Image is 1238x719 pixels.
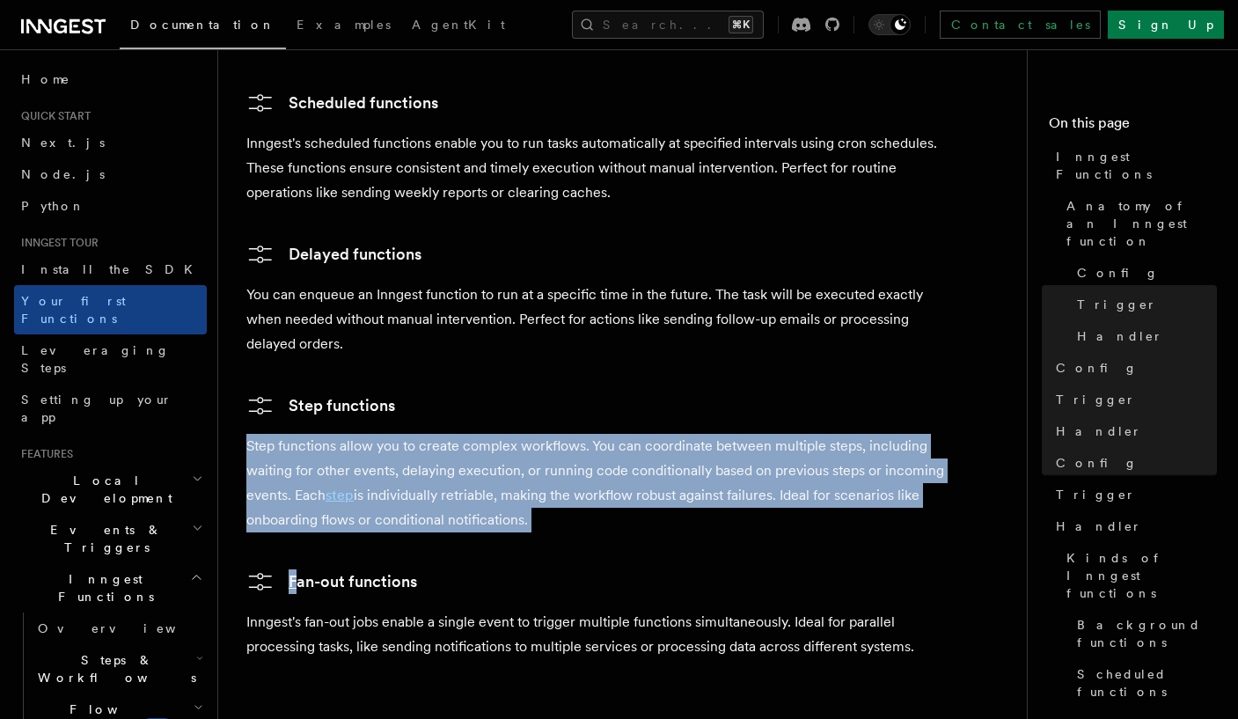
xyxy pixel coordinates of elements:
span: Trigger [1056,391,1136,408]
a: Delayed functions [246,240,421,268]
span: Install the SDK [21,262,203,276]
a: Scheduled functions [1070,658,1217,708]
span: Setting up your app [21,393,172,424]
a: step [326,487,354,503]
a: Your first Functions [14,285,207,334]
a: Next.js [14,127,207,158]
span: Overview [38,621,219,635]
span: Background functions [1077,616,1217,651]
button: Inngest Functions [14,563,207,613]
span: Scheduled functions [1077,665,1217,701]
a: Config [1070,257,1217,289]
span: Config [1077,264,1159,282]
span: Handler [1056,422,1142,440]
span: Python [21,199,85,213]
a: Handler [1070,320,1217,352]
span: Local Development [14,472,192,507]
a: Trigger [1070,289,1217,320]
a: Handler [1049,510,1217,542]
a: Overview [31,613,207,644]
span: AgentKit [412,18,505,32]
a: Handler [1049,415,1217,447]
span: Events & Triggers [14,521,192,556]
a: Inngest Functions [1049,141,1217,190]
a: Anatomy of an Inngest function [1059,190,1217,257]
a: Trigger [1049,479,1217,510]
span: Features [14,447,73,461]
span: Node.js [21,167,105,181]
a: Step functions [246,392,395,420]
span: Anatomy of an Inngest function [1066,197,1217,250]
p: Step functions allow you to create complex workflows. You can coordinate between multiple steps, ... [246,434,950,532]
p: Inngest's scheduled functions enable you to run tasks automatically at specified intervals using ... [246,131,950,205]
a: Trigger [1049,384,1217,415]
button: Toggle dark mode [868,14,911,35]
a: Node.js [14,158,207,190]
a: Home [14,63,207,95]
span: Kinds of Inngest functions [1066,549,1217,602]
a: Documentation [120,5,286,49]
span: Quick start [14,109,91,123]
span: Inngest tour [14,236,99,250]
h4: On this page [1049,113,1217,141]
a: Python [14,190,207,222]
span: Inngest Functions [1056,148,1217,183]
a: Fan-out functions [246,568,417,596]
a: Contact sales [940,11,1101,39]
a: Scheduled functions [246,89,438,117]
span: Config [1056,454,1138,472]
a: Leveraging Steps [14,334,207,384]
span: Config [1056,359,1138,377]
a: Setting up your app [14,384,207,433]
button: Search...⌘K [572,11,764,39]
button: Events & Triggers [14,514,207,563]
kbd: ⌘K [729,16,753,33]
p: You can enqueue an Inngest function to run at a specific time in the future. The task will be exe... [246,282,950,356]
span: Documentation [130,18,275,32]
span: Handler [1077,327,1163,345]
span: Inngest Functions [14,570,190,605]
p: Inngest's fan-out jobs enable a single event to trigger multiple functions simultaneously. Ideal ... [246,610,950,659]
span: Trigger [1056,486,1136,503]
span: Examples [297,18,391,32]
a: Examples [286,5,401,48]
a: Kinds of Inngest functions [1059,542,1217,609]
span: Steps & Workflows [31,651,196,686]
span: Leveraging Steps [21,343,170,375]
button: Local Development [14,465,207,514]
span: Your first Functions [21,294,126,326]
span: Home [21,70,70,88]
a: Config [1049,447,1217,479]
a: Config [1049,352,1217,384]
span: Handler [1056,517,1142,535]
a: Background functions [1070,609,1217,658]
span: Next.js [21,136,105,150]
button: Steps & Workflows [31,644,207,693]
a: AgentKit [401,5,516,48]
span: Trigger [1077,296,1157,313]
a: Install the SDK [14,253,207,285]
a: Sign Up [1108,11,1224,39]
